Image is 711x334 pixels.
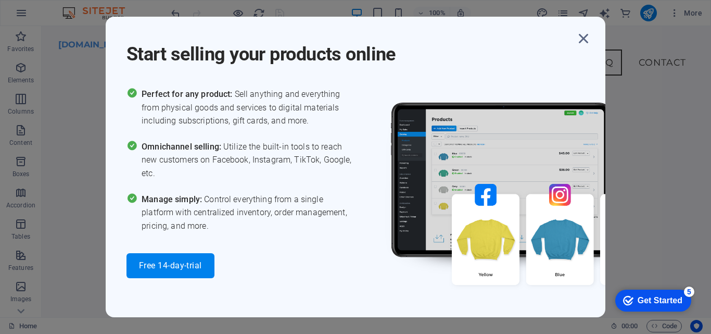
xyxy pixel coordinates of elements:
img: promo_image.png [374,88,686,315]
div: Get Started [31,11,75,21]
span: Free 14-day-trial [139,262,202,270]
h1: Start selling your products online [126,29,574,67]
span: Control everything from a single platform with centralized inventory, order management, pricing, ... [142,193,355,233]
span: Perfect for any product: [142,89,234,99]
span: Sell anything and everything from physical goods and services to digital materials including subs... [142,88,355,128]
span: Manage simply: [142,194,204,204]
span: Utilize the built-in tools to reach new customers on Facebook, Instagram, TikTok, Google, etc. [142,140,355,180]
button: Free 14-day-trial [126,253,214,278]
div: 5 [77,2,87,13]
div: Get Started 5 items remaining, 0% complete [8,5,84,27]
span: Omnichannel selling: [142,142,223,152]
